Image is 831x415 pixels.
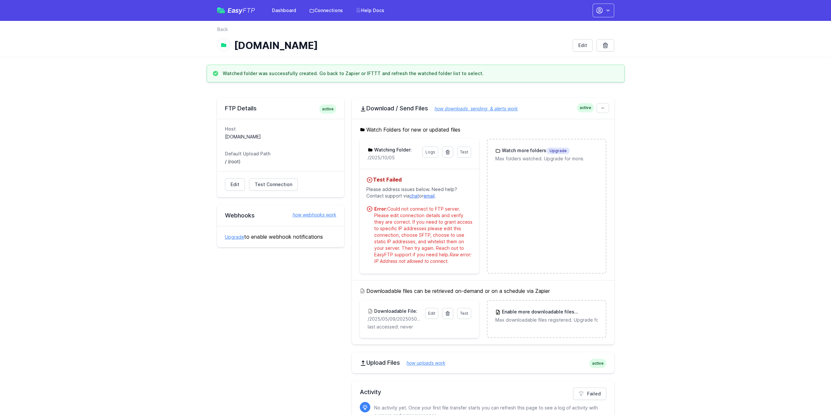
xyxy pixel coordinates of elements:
dt: Host [225,126,336,132]
a: Test Connection [249,178,298,191]
h3: Watch more folders [501,147,570,154]
h3: Downloadable File: [373,308,417,314]
p: last accessed: never [368,324,471,330]
a: how downloads, sending, & alerts work [428,106,518,111]
span: Upgrade [546,148,570,154]
dd: / (root) [225,158,336,165]
p: Max folders watched. Upgrade for more. [495,155,598,162]
span: active [319,104,336,114]
p: /2025/05/09/20250509171559_inbound_0422652309_0756011820.mp3 [368,316,421,322]
strong: Error: [374,206,387,212]
a: Test [457,308,471,319]
a: Edit [573,39,593,52]
iframe: Drift Widget Chat Controller [798,382,823,407]
a: Watch more foldersUpgrade Max folders watched. Upgrade for more. [487,139,605,170]
a: EasyFTP [217,7,255,14]
h3: Watching Folder: [373,147,412,153]
a: Enable more downloadable filesUpgrade Max downloadable files registered. Upgrade for more. [487,301,605,331]
h5: Downloadable files can be retrieved on-demand or on a schedule via Zapier [360,287,606,295]
div: Could not connect to FTP server. Please edit connection details and verify they are correct. If y... [374,206,472,264]
a: Help Docs [352,5,388,16]
dt: Default Upload Path [225,151,336,157]
h2: FTP Details [225,104,336,112]
a: Upgrade [225,234,244,240]
a: email [423,193,435,199]
a: chat [409,193,419,199]
a: how uploads work [400,360,445,366]
h4: Test Failed [366,176,472,184]
a: Logs [423,147,438,158]
h2: Activity [360,388,606,397]
span: Test [460,150,468,154]
span: Easy [228,7,255,14]
span: Test Connection [255,181,292,188]
span: active [577,103,594,112]
a: how webhooks work [286,212,336,218]
div: to enable webhook notifications [217,226,344,247]
h3: Watched folder was successfully created. Go back to Zapier or IFTTT and refresh the watched folde... [223,70,484,77]
dd: [DOMAIN_NAME] [225,134,336,140]
span: active [589,359,606,368]
a: Edit [425,308,438,319]
span: Test [460,311,468,316]
h2: Download / Send Files [360,104,606,112]
a: Test [457,147,471,158]
a: Connections [305,5,347,16]
a: Dashboard [268,5,300,16]
nav: Breadcrumb [217,26,614,37]
p: /2025/10/05 [368,154,419,161]
h2: Webhooks [225,212,336,219]
h1: [DOMAIN_NAME] [234,40,567,51]
h5: Watch Folders for new or updated files [360,126,606,134]
p: Please address issues below. Need help? Contact support via or . [366,184,472,202]
p: Max downloadable files registered. Upgrade for more. [495,317,598,323]
a: Back [217,26,228,33]
span: Upgrade [574,309,598,315]
h3: Enable more downloadable files [501,309,598,315]
a: Failed [573,388,606,400]
img: easyftp_logo.png [217,8,225,13]
h2: Upload Files [360,359,606,367]
span: FTP [243,7,255,14]
a: Edit [225,178,245,191]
